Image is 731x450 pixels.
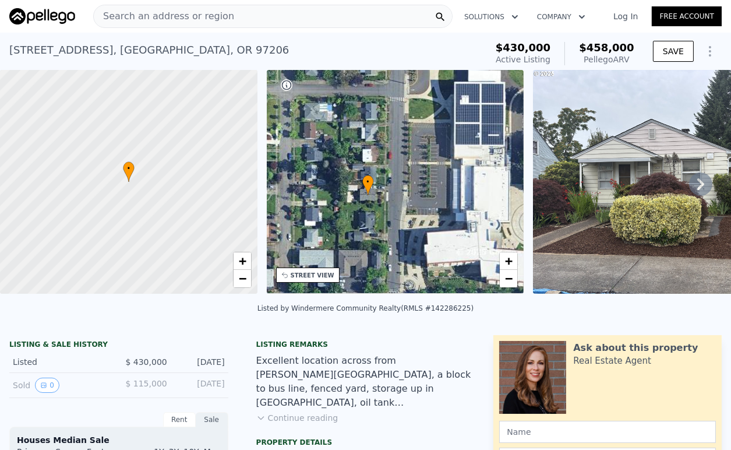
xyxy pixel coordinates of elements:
[238,271,246,286] span: −
[698,40,722,63] button: Show Options
[125,357,167,367] span: $ 430,000
[496,41,551,54] span: $430,000
[653,41,694,62] button: SAVE
[500,252,517,270] a: Zoom in
[256,438,475,447] div: Property details
[573,355,651,367] div: Real Estate Agent
[123,163,135,174] span: •
[291,271,334,280] div: STREET VIEW
[163,412,196,427] div: Rent
[505,271,513,286] span: −
[500,270,517,287] a: Zoom out
[35,378,59,393] button: View historical data
[234,252,251,270] a: Zoom in
[9,340,228,351] div: LISTING & SALE HISTORY
[125,379,167,388] span: $ 115,000
[579,41,634,54] span: $458,000
[573,341,698,355] div: Ask about this property
[499,421,716,443] input: Name
[94,9,234,23] span: Search an address or region
[496,55,550,64] span: Active Listing
[238,254,246,268] span: +
[196,412,228,427] div: Sale
[599,10,652,22] a: Log In
[13,378,110,393] div: Sold
[123,161,135,182] div: •
[9,42,289,58] div: [STREET_ADDRESS] , [GEOGRAPHIC_DATA] , OR 97206
[256,354,475,410] div: Excellent location across from [PERSON_NAME][GEOGRAPHIC_DATA], a block to bus line, fenced yard, ...
[176,356,225,368] div: [DATE]
[455,6,528,27] button: Solutions
[176,378,225,393] div: [DATE]
[256,412,338,424] button: Continue reading
[234,270,251,287] a: Zoom out
[17,434,221,446] div: Houses Median Sale
[362,175,373,195] div: •
[528,6,595,27] button: Company
[9,8,75,24] img: Pellego
[652,6,722,26] a: Free Account
[257,304,474,312] div: Listed by Windermere Community Realty (RMLS #142286225)
[13,356,110,368] div: Listed
[362,177,373,187] span: •
[579,54,634,65] div: Pellego ARV
[505,254,513,268] span: +
[256,340,475,349] div: Listing remarks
